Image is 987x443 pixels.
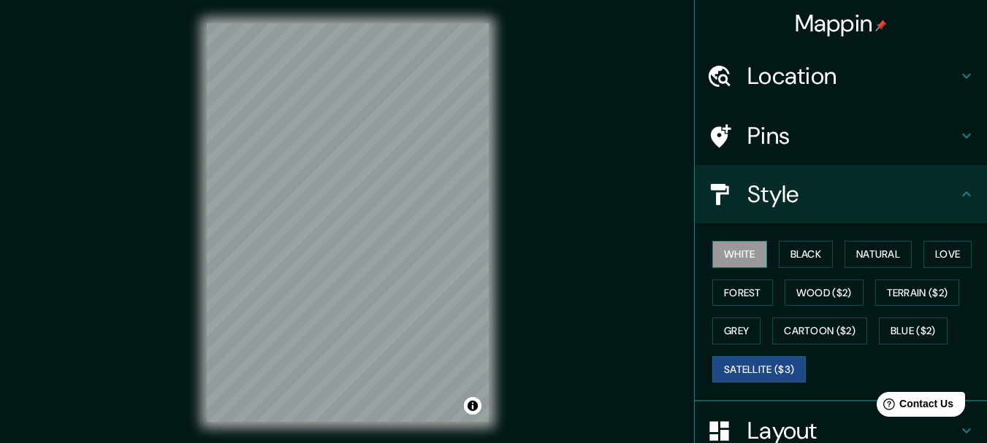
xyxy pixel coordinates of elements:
[695,165,987,223] div: Style
[747,61,958,90] h4: Location
[712,317,761,344] button: Grey
[795,9,888,38] h4: Mappin
[464,397,481,415] button: Toggle attribution
[785,280,864,307] button: Wood ($2)
[747,121,958,150] h4: Pins
[712,241,767,268] button: White
[879,317,948,344] button: Blue ($2)
[875,280,960,307] button: Terrain ($2)
[857,386,971,427] iframe: Help widget launcher
[695,47,987,105] div: Location
[712,280,773,307] button: Forest
[207,23,489,422] canvas: Map
[747,180,958,209] h4: Style
[712,356,806,383] button: Satellite ($3)
[695,107,987,165] div: Pins
[845,241,912,268] button: Natural
[779,241,834,268] button: Black
[875,20,887,31] img: pin-icon.png
[772,317,867,344] button: Cartoon ($2)
[923,241,972,268] button: Love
